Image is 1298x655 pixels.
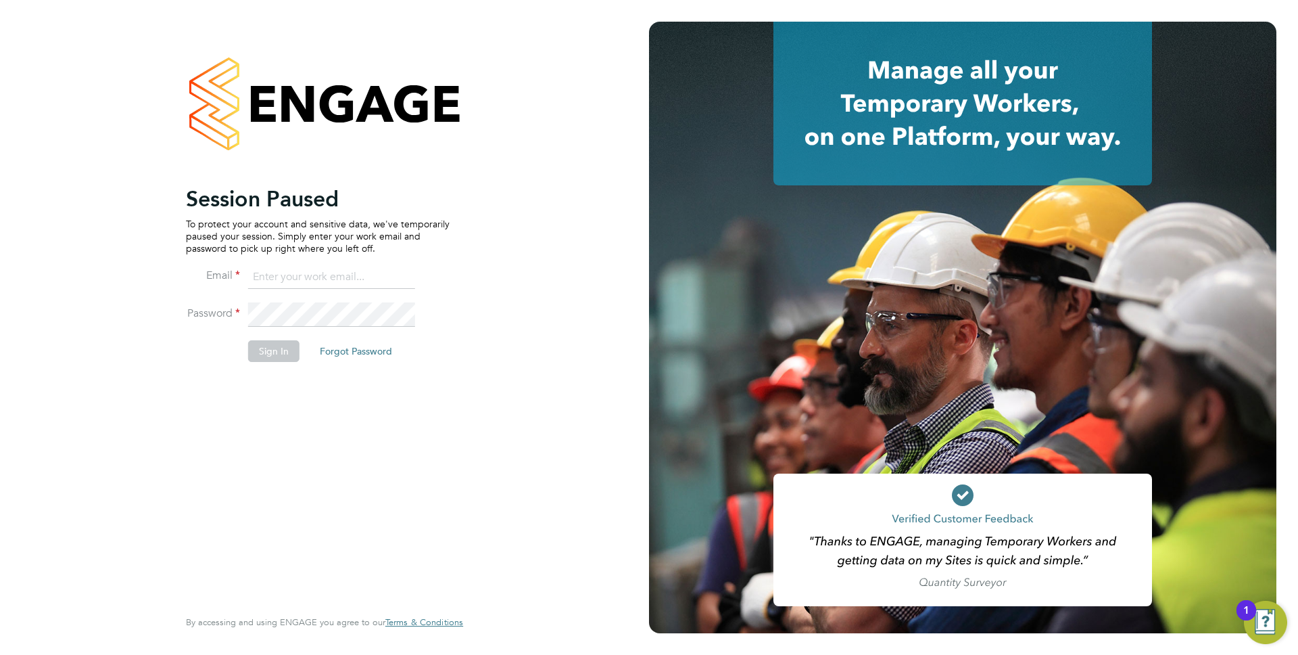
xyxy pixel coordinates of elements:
label: Email [186,269,240,283]
button: Forgot Password [309,340,403,362]
button: Open Resource Center, 1 new notification [1244,601,1287,644]
span: Terms & Conditions [385,616,463,628]
h2: Session Paused [186,185,450,212]
p: To protect your account and sensitive data, we've temporarily paused your session. Simply enter y... [186,218,450,255]
input: Enter your work email... [248,265,415,290]
div: 1 [1243,610,1249,628]
a: Terms & Conditions [385,617,463,628]
button: Sign In [248,340,299,362]
label: Password [186,307,240,321]
span: By accessing and using ENGAGE you agree to our [186,616,463,628]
